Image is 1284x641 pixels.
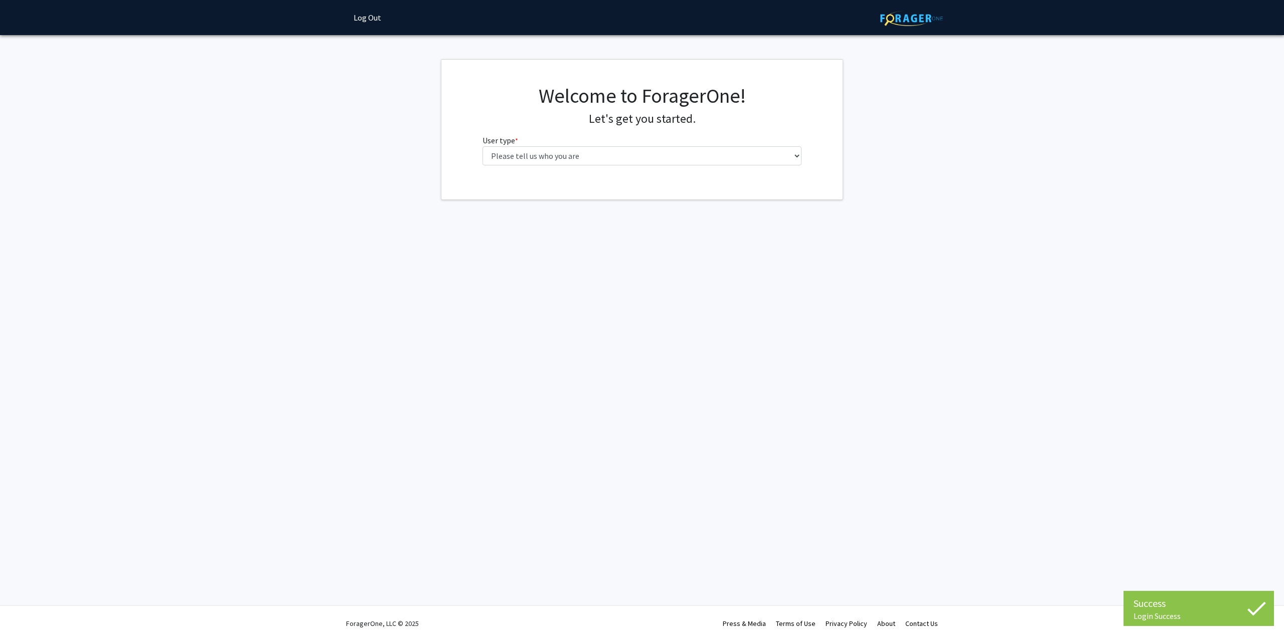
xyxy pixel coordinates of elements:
[1134,596,1264,611] div: Success
[346,606,419,641] div: ForagerOne, LLC © 2025
[483,112,802,126] h4: Let's get you started.
[723,619,766,628] a: Press & Media
[826,619,867,628] a: Privacy Policy
[483,134,518,146] label: User type
[877,619,895,628] a: About
[905,619,938,628] a: Contact Us
[880,11,943,26] img: ForagerOne Logo
[483,84,802,108] h1: Welcome to ForagerOne!
[1134,611,1264,621] div: Login Success
[776,619,816,628] a: Terms of Use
